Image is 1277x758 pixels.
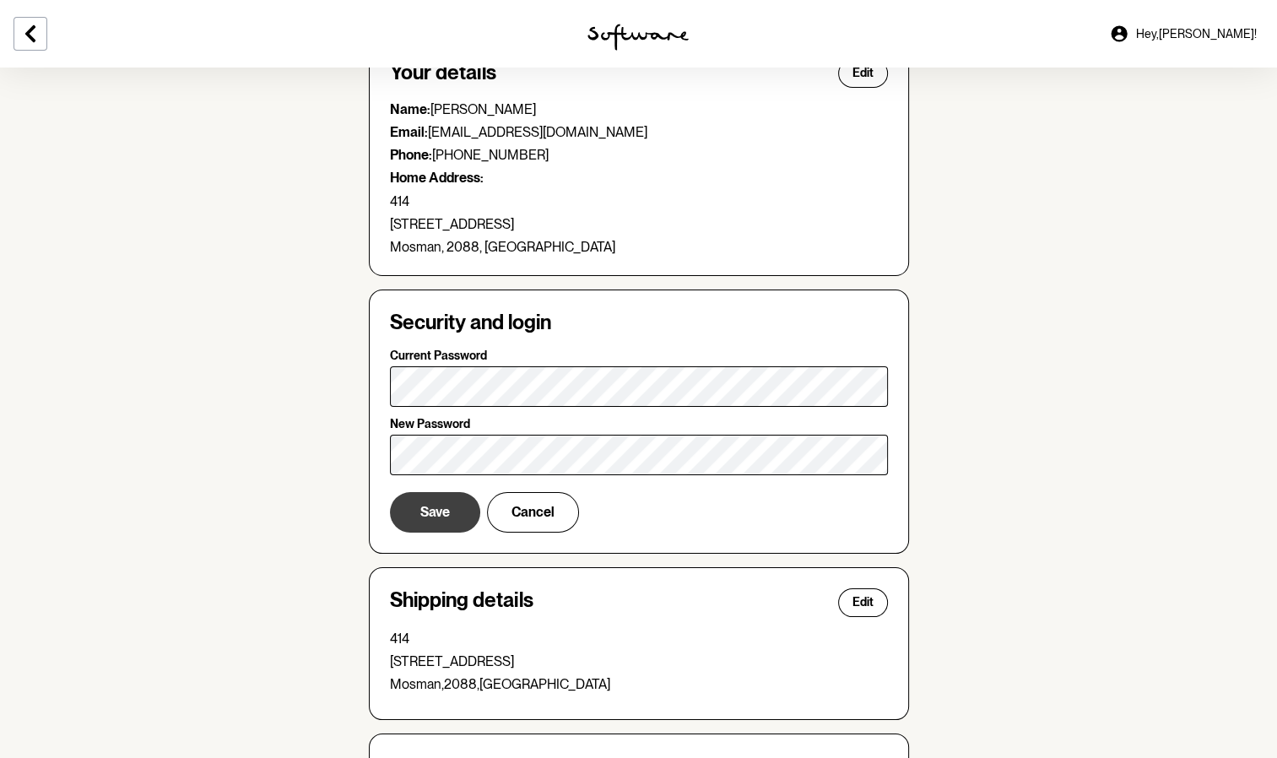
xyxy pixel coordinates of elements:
button: Save [390,492,480,533]
button: Edit [838,59,888,88]
p: [STREET_ADDRESS] [390,216,888,232]
p: Current Password [390,349,487,363]
strong: Phone: [390,147,432,163]
button: Edit [838,588,888,617]
a: Hey,[PERSON_NAME]! [1099,14,1267,54]
img: software logo [587,24,689,51]
p: [PHONE_NUMBER] [390,147,888,163]
h4: Shipping details [390,588,533,617]
button: Cancel [487,492,579,533]
span: Save [420,504,450,520]
p: 414 [390,631,888,647]
p: Mosman , 2088 , [GEOGRAPHIC_DATA] [390,676,888,692]
span: Cancel [511,504,555,520]
p: 414 [390,193,888,209]
span: Hey, [PERSON_NAME] ! [1136,27,1257,41]
strong: Home Address: [390,170,484,186]
p: [PERSON_NAME] [390,101,888,117]
span: Edit [852,595,874,609]
p: Mosman, 2088, [GEOGRAPHIC_DATA] [390,239,888,255]
h4: Your details [390,61,496,85]
strong: Email: [390,124,428,140]
p: [EMAIL_ADDRESS][DOMAIN_NAME] [390,124,888,140]
p: [STREET_ADDRESS] [390,653,888,669]
h4: Security and login [390,311,888,335]
p: New Password [390,417,470,431]
strong: Name: [390,101,430,117]
span: Edit [852,66,874,80]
